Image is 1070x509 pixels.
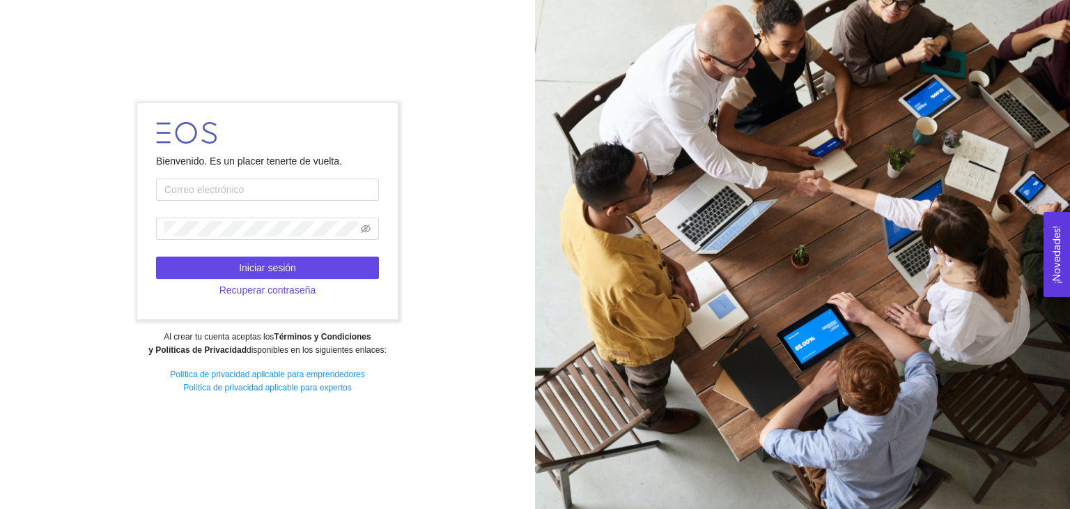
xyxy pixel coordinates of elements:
[156,279,379,301] button: Recuperar contraseña
[156,178,379,201] input: Correo electrónico
[156,257,379,279] button: Iniciar sesión
[183,383,351,393] a: Política de privacidad aplicable para expertos
[148,332,371,355] strong: Términos y Condiciones y Políticas de Privacidad
[361,224,371,234] span: eye-invisible
[239,260,296,275] span: Iniciar sesión
[156,153,379,169] div: Bienvenido. Es un placer tenerte de vuelta.
[219,282,316,298] span: Recuperar contraseña
[1044,212,1070,297] button: Open Feedback Widget
[9,331,525,357] div: Al crear tu cuenta aceptas los disponibles en los siguientes enlaces:
[156,284,379,296] a: Recuperar contraseña
[156,122,217,144] img: LOGO
[170,370,365,379] a: Política de privacidad aplicable para emprendedores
